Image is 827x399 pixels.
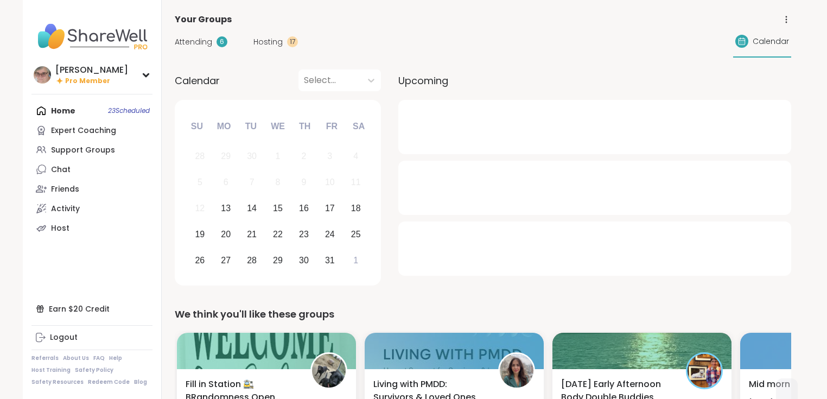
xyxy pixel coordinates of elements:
a: Friends [31,179,152,199]
div: 8 [276,175,281,189]
div: 14 [247,201,257,216]
div: 28 [195,149,205,163]
div: Not available Monday, October 6th, 2025 [214,171,238,194]
div: Earn $20 Credit [31,299,152,319]
div: 11 [351,175,361,189]
div: Not available Monday, September 29th, 2025 [214,145,238,168]
div: Choose Friday, October 24th, 2025 [318,223,341,246]
div: Choose Thursday, October 16th, 2025 [292,197,316,220]
div: month 2025-10 [187,143,368,273]
div: Th [293,115,317,138]
div: Not available Tuesday, October 7th, 2025 [240,171,264,194]
div: 4 [353,149,358,163]
div: Host [51,223,69,234]
span: Hosting [253,36,283,48]
div: 23 [299,227,309,242]
a: FAQ [93,354,105,362]
div: 12 [195,201,205,216]
span: Calendar [175,73,220,88]
div: 10 [325,175,335,189]
div: We think you'll like these groups [175,307,791,322]
span: Upcoming [398,73,448,88]
div: Not available Thursday, October 9th, 2025 [292,171,316,194]
div: Choose Friday, October 17th, 2025 [318,197,341,220]
div: Mo [212,115,236,138]
div: Choose Thursday, October 30th, 2025 [292,249,316,272]
div: Friends [51,184,79,195]
a: Host Training [31,366,71,374]
div: 28 [247,253,257,268]
span: Attending [175,36,212,48]
img: ShareWell Nav Logo [31,17,152,55]
div: Su [185,115,209,138]
div: Not available Saturday, October 4th, 2025 [344,145,367,168]
div: 29 [221,149,231,163]
div: 1 [276,149,281,163]
div: [PERSON_NAME] [55,64,128,76]
div: Choose Wednesday, October 29th, 2025 [266,249,290,272]
div: Choose Saturday, October 18th, 2025 [344,197,367,220]
a: Safety Resources [31,378,84,386]
div: Not available Sunday, September 28th, 2025 [188,145,212,168]
a: About Us [63,354,89,362]
div: Chat [51,164,71,175]
div: 19 [195,227,205,242]
div: 9 [301,175,306,189]
img: mollie1 [500,354,533,388]
div: Not available Friday, October 3rd, 2025 [318,145,341,168]
div: Choose Wednesday, October 22nd, 2025 [266,223,290,246]
a: Logout [31,328,152,347]
div: 5 [198,175,202,189]
div: Choose Monday, October 20th, 2025 [214,223,238,246]
div: 18 [351,201,361,216]
div: 30 [299,253,309,268]
div: We [266,115,290,138]
div: Choose Sunday, October 19th, 2025 [188,223,212,246]
div: Not available Tuesday, September 30th, 2025 [240,145,264,168]
div: Activity [51,204,80,214]
div: Choose Monday, October 13th, 2025 [214,197,238,220]
a: Activity [31,199,152,218]
div: 25 [351,227,361,242]
div: Not available Thursday, October 2nd, 2025 [292,145,316,168]
div: Tu [239,115,263,138]
div: Not available Saturday, October 11th, 2025 [344,171,367,194]
div: Support Groups [51,145,115,156]
div: Choose Thursday, October 23rd, 2025 [292,223,316,246]
div: Choose Tuesday, October 21st, 2025 [240,223,264,246]
div: Choose Monday, October 27th, 2025 [214,249,238,272]
div: 16 [299,201,309,216]
div: 17 [287,36,298,47]
div: 30 [247,149,257,163]
a: Support Groups [31,140,152,160]
div: Not available Friday, October 10th, 2025 [318,171,341,194]
div: Logout [50,332,78,343]
a: Chat [31,160,152,179]
div: Not available Wednesday, October 1st, 2025 [266,145,290,168]
img: Amie89 [312,354,346,388]
div: Sa [347,115,371,138]
div: Choose Saturday, November 1st, 2025 [344,249,367,272]
div: 13 [221,201,231,216]
a: Redeem Code [88,378,130,386]
div: 6 [224,175,228,189]
div: 29 [273,253,283,268]
div: 6 [217,36,227,47]
div: Choose Tuesday, October 14th, 2025 [240,197,264,220]
a: Help [109,354,122,362]
div: 17 [325,201,335,216]
div: Not available Sunday, October 5th, 2025 [188,171,212,194]
div: 15 [273,201,283,216]
div: Choose Friday, October 31st, 2025 [318,249,341,272]
div: Choose Tuesday, October 28th, 2025 [240,249,264,272]
div: Not available Sunday, October 12th, 2025 [188,197,212,220]
a: Expert Coaching [31,121,152,140]
div: 24 [325,227,335,242]
div: 3 [327,149,332,163]
a: Host [31,218,152,238]
a: Referrals [31,354,59,362]
span: Pro Member [65,77,110,86]
div: Choose Saturday, October 25th, 2025 [344,223,367,246]
div: 7 [250,175,255,189]
div: 21 [247,227,257,242]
